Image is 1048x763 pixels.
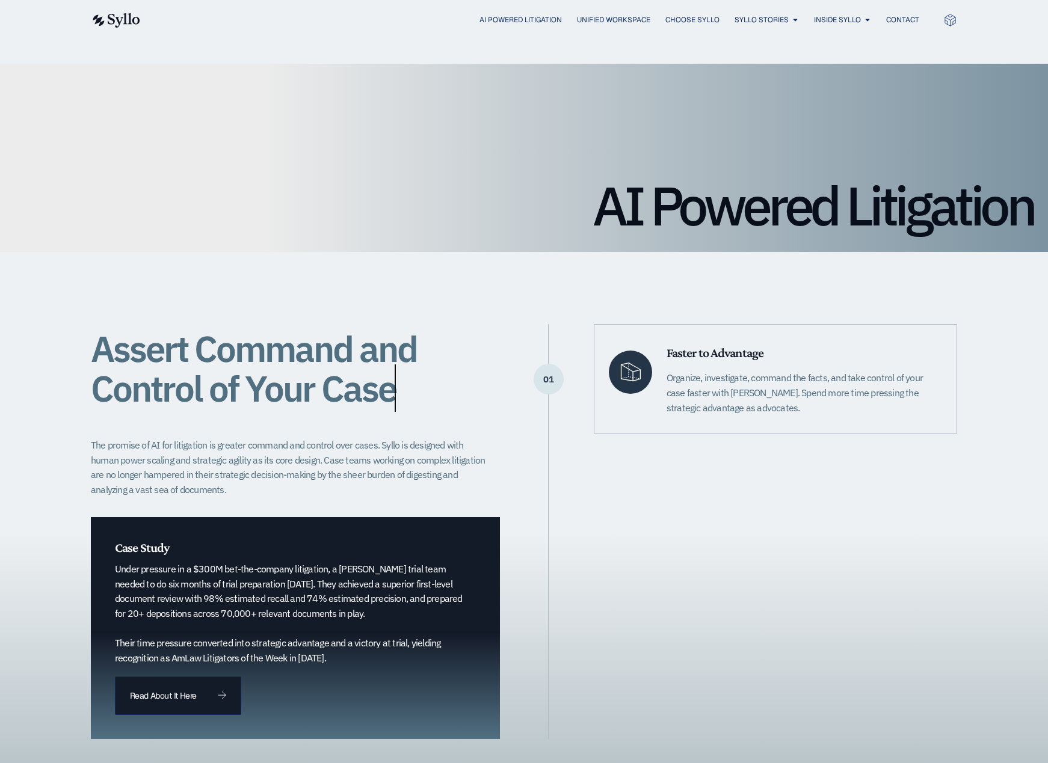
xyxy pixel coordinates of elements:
[534,379,564,380] p: 01
[91,325,417,412] span: Assert Command and Control of Your Case
[130,691,196,700] span: Read About It Here
[479,14,562,25] a: AI Powered Litigation
[14,179,1034,233] h1: AI Powered Litigation
[667,370,942,415] p: Organize, investigate, command the facts, and take control of your case faster with [PERSON_NAME]...
[667,345,763,360] span: Faster to Advantage
[886,14,919,25] a: Contact
[91,438,493,497] p: The promise of AI for litigation is greater command and control over cases. Syllo is designed wit...
[91,13,140,28] img: syllo
[115,562,463,665] p: Under pressure in a $300M bet-the-company litigation, a [PERSON_NAME] trial team needed to do six...
[115,676,241,715] a: Read About It Here
[164,14,919,26] nav: Menu
[115,540,169,555] span: Case Study
[814,14,861,25] a: Inside Syllo
[577,14,650,25] a: Unified Workspace
[164,14,919,26] div: Menu Toggle
[665,14,720,25] a: Choose Syllo
[735,14,789,25] a: Syllo Stories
